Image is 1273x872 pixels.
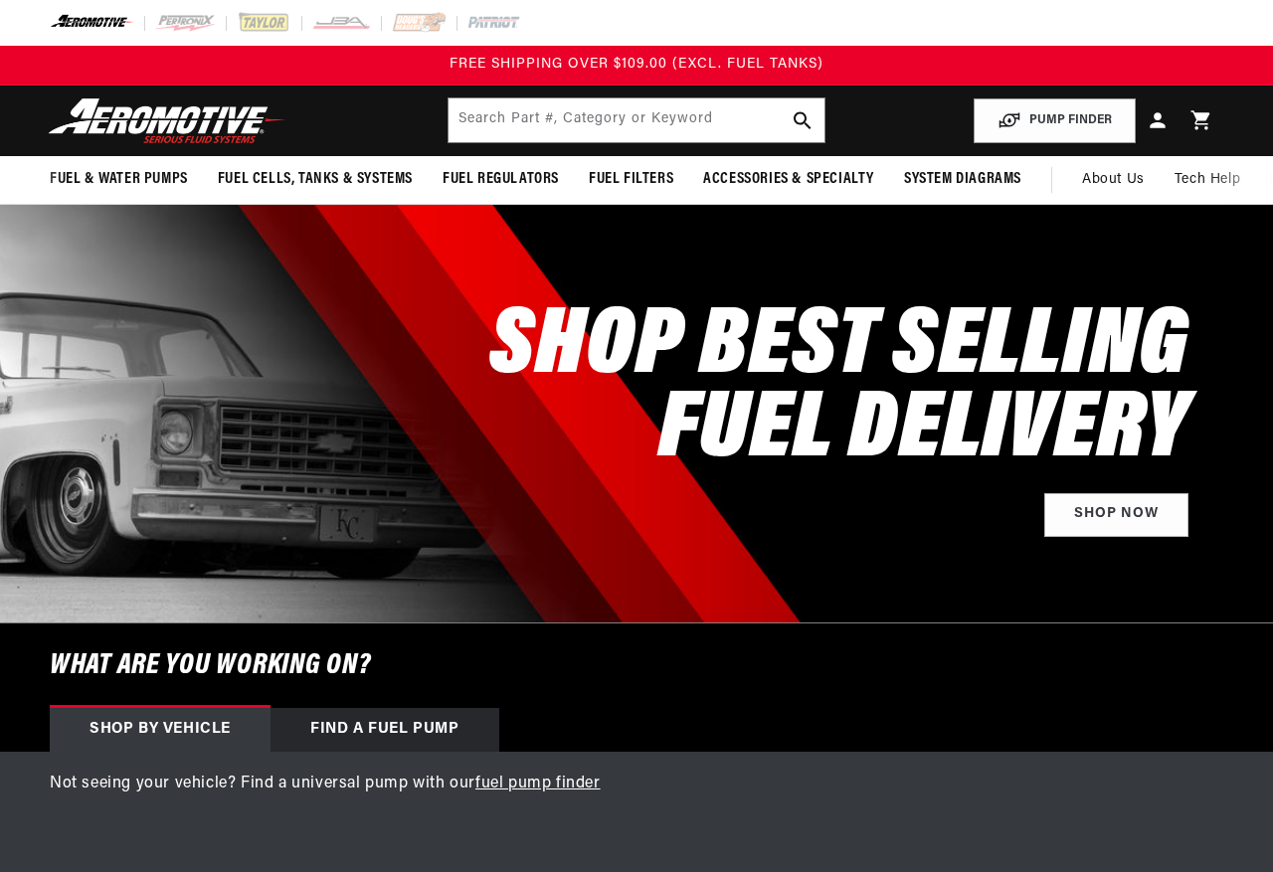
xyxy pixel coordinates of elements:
summary: Fuel & Water Pumps [35,156,203,203]
span: Fuel Regulators [443,169,559,190]
span: Fuel & Water Pumps [50,169,188,190]
span: FREE SHIPPING OVER $109.00 (EXCL. FUEL TANKS) [450,57,823,72]
button: PUMP FINDER [974,98,1136,143]
a: About Us [1067,156,1160,204]
div: Shop by vehicle [50,708,271,752]
span: About Us [1082,172,1145,187]
a: Shop Now [1044,493,1188,538]
summary: Fuel Filters [574,156,688,203]
span: Fuel Cells, Tanks & Systems [218,169,413,190]
summary: Accessories & Specialty [688,156,889,203]
span: Accessories & Specialty [703,169,874,190]
summary: System Diagrams [889,156,1036,203]
button: search button [781,98,824,142]
summary: Fuel Cells, Tanks & Systems [203,156,428,203]
div: Find a Fuel Pump [271,708,499,752]
img: Aeromotive [43,97,291,144]
input: Search by Part Number, Category or Keyword [449,98,824,142]
span: Tech Help [1175,169,1240,191]
summary: Tech Help [1160,156,1255,204]
summary: Fuel Regulators [428,156,574,203]
a: fuel pump finder [475,776,601,791]
h2: SHOP BEST SELLING FUEL DELIVERY [489,306,1188,473]
span: System Diagrams [904,169,1021,190]
p: Not seeing your vehicle? Find a universal pump with our [50,772,1223,797]
span: Fuel Filters [589,169,673,190]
